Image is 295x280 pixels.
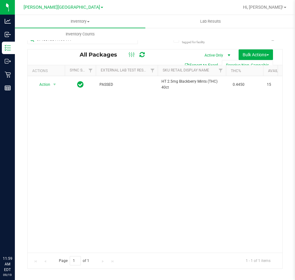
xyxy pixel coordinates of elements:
button: Export to Excel [180,60,222,71]
a: Sku Retail Display Name [163,68,209,72]
a: Inventory [15,15,145,28]
span: HT 2.5mg Blackberry Mints (THC) 40ct [161,79,222,90]
a: Filter [86,65,96,76]
a: THC% [231,69,241,73]
span: 15 [267,82,290,88]
a: Available [268,69,287,73]
span: Action [34,80,51,89]
a: Sync Status [70,68,94,72]
a: Filter [147,65,158,76]
a: Inventory Counts [15,28,145,41]
span: PASSED [99,82,154,88]
span: Inventory [15,19,145,24]
a: Filter [216,65,226,76]
inline-svg: Outbound [5,58,11,64]
p: 09/19 [3,273,12,277]
inline-svg: Inventory [5,45,11,51]
button: Receive Non-Cannabis [222,60,273,71]
div: Actions [32,69,62,73]
p: 11:59 AM EDT [3,256,12,273]
inline-svg: Inbound [5,31,11,38]
button: Bulk Actions [239,49,273,60]
span: 0.4450 [230,80,248,89]
span: Lab Results [192,19,229,24]
span: In Sync [77,80,84,89]
span: Inventory Counts [57,31,103,37]
span: All Packages [80,51,123,58]
input: 1 [70,256,81,266]
span: Hi, [PERSON_NAME]! [243,5,283,10]
span: 1 - 1 of 1 items [241,256,275,265]
iframe: Resource center [6,230,25,249]
inline-svg: Retail [5,71,11,78]
inline-svg: Reports [5,85,11,91]
a: Lab Results [145,15,276,28]
a: External Lab Test Result [101,68,149,72]
span: Page of 1 [54,256,95,266]
span: [PERSON_NAME][GEOGRAPHIC_DATA] [24,5,100,10]
iframe: Resource center unread badge [18,229,26,237]
span: select [51,80,59,89]
span: Bulk Actions [243,52,269,57]
inline-svg: Analytics [5,18,11,24]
